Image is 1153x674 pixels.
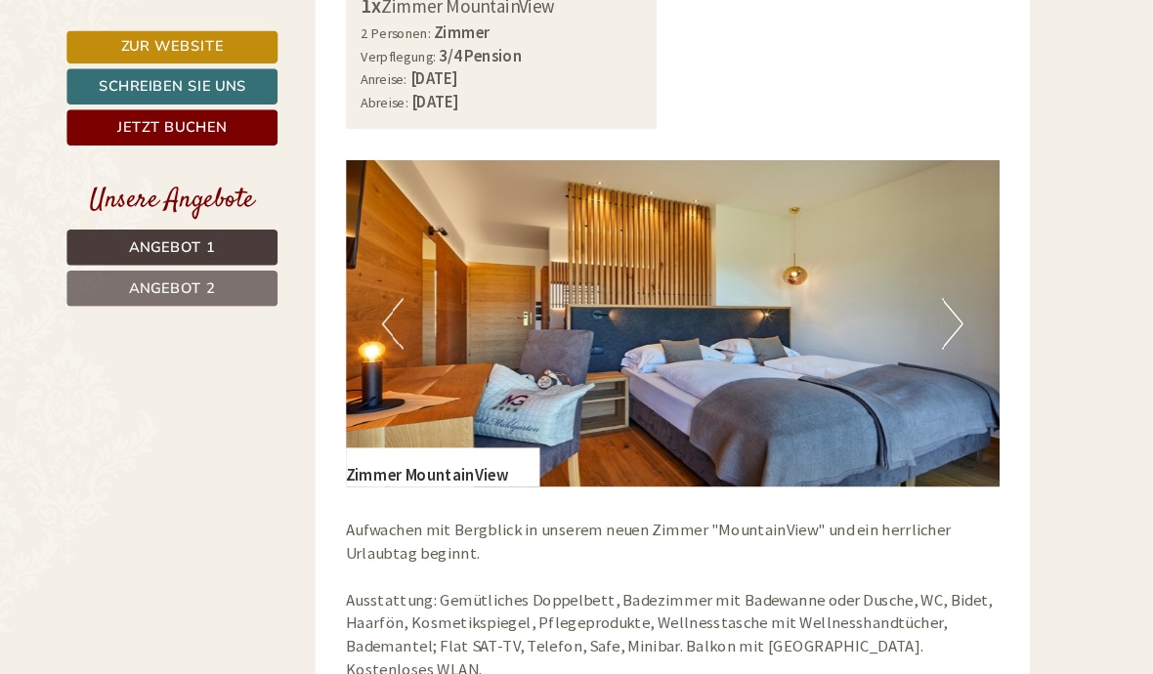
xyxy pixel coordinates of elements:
div: [GEOGRAPHIC_DATA] [29,57,301,72]
a: Zur Website [117,29,319,61]
small: Anreise: [399,67,443,84]
span: Angebot 1 [177,227,259,245]
a: Jetzt buchen [117,105,319,139]
b: [DATE] [446,64,491,84]
small: Verpflegung: [399,46,470,63]
b: 3/4 Pension [473,43,552,63]
div: [DATE] [277,15,347,48]
small: 16:55 [29,95,301,108]
div: Unsere Angebote [117,173,319,209]
a: Schreiben Sie uns [117,65,319,100]
div: Guten Tag, wie können wir Ihnen helfen? [15,53,311,112]
small: Abreise: [399,90,444,106]
button: Senden [506,515,623,549]
button: Previous [418,284,439,333]
button: Next [952,284,972,333]
small: 2 Personen: [399,23,465,40]
b: Zimmer [468,21,522,40]
div: Zimmer MountainView [384,427,569,464]
span: Angebot 2 [177,266,259,284]
img: image [384,152,1007,464]
b: [DATE] [447,87,491,106]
